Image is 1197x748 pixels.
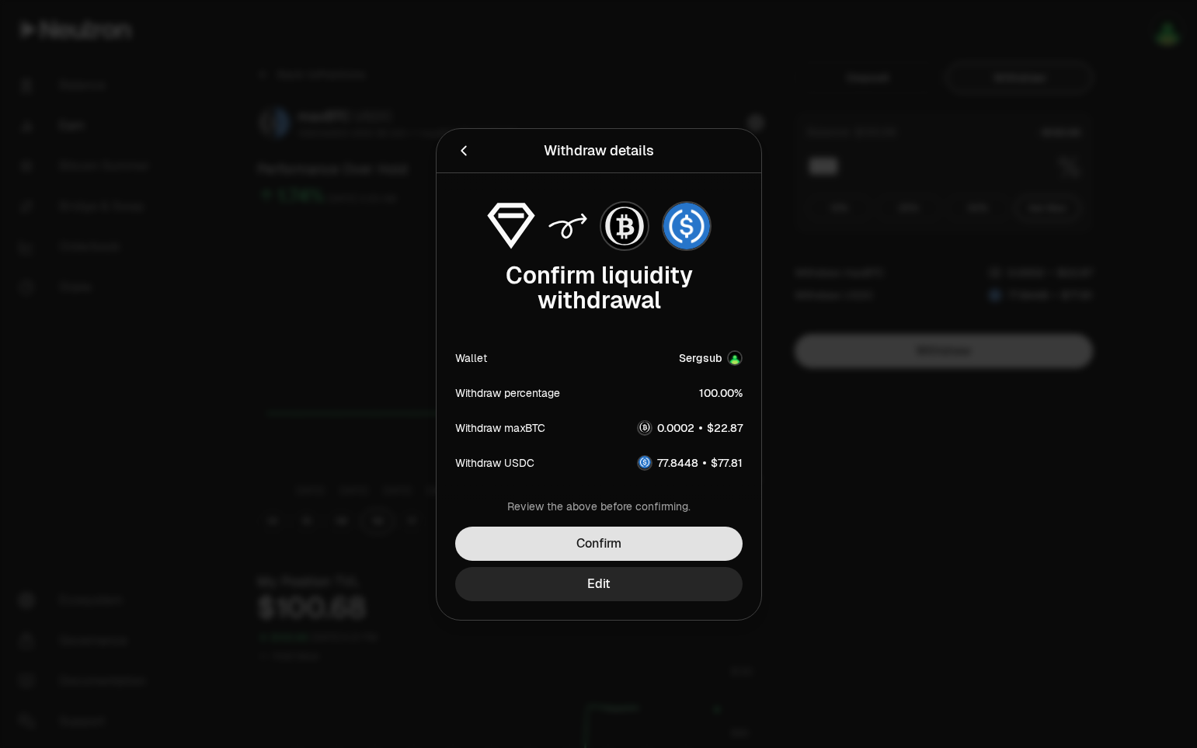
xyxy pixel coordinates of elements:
[679,350,722,366] div: Sergsub
[455,140,472,162] button: Back
[639,421,651,433] img: maxBTC Logo
[455,263,743,313] div: Confirm liquidity withdrawal
[455,419,545,435] div: Withdraw maxBTC
[455,454,534,470] div: Withdraw USDC
[544,140,654,162] div: Withdraw details
[663,203,710,249] img: USDC Logo
[455,499,743,514] div: Review the above before confirming.
[639,456,651,468] img: USDC Logo
[455,527,743,561] button: Confirm
[455,567,743,601] button: Edit
[455,384,560,400] div: Withdraw percentage
[679,350,743,366] button: SergsubAccount Image
[455,350,487,366] div: Wallet
[601,203,648,249] img: maxBTC Logo
[729,352,741,364] img: Account Image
